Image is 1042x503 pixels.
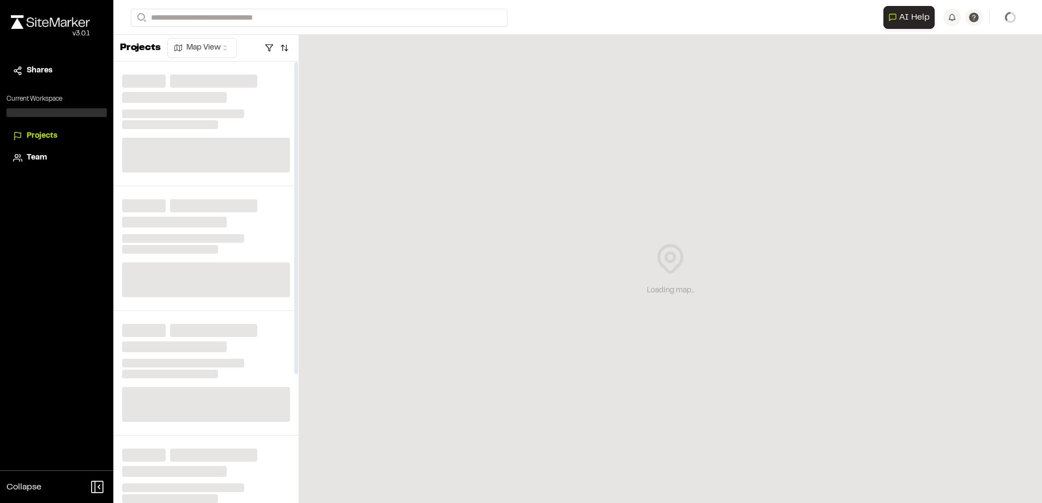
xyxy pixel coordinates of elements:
[883,6,935,29] button: Open AI Assistant
[899,11,930,24] span: AI Help
[13,152,100,164] a: Team
[27,152,47,164] span: Team
[7,481,41,494] span: Collapse
[11,29,90,39] div: Oh geez...please don't...
[27,65,52,77] span: Shares
[120,41,161,56] p: Projects
[7,94,107,104] p: Current Workspace
[883,6,939,29] div: Open AI Assistant
[131,9,150,27] button: Search
[647,285,694,297] div: Loading map...
[11,15,90,29] img: rebrand.png
[13,130,100,142] a: Projects
[13,65,100,77] a: Shares
[27,130,57,142] span: Projects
